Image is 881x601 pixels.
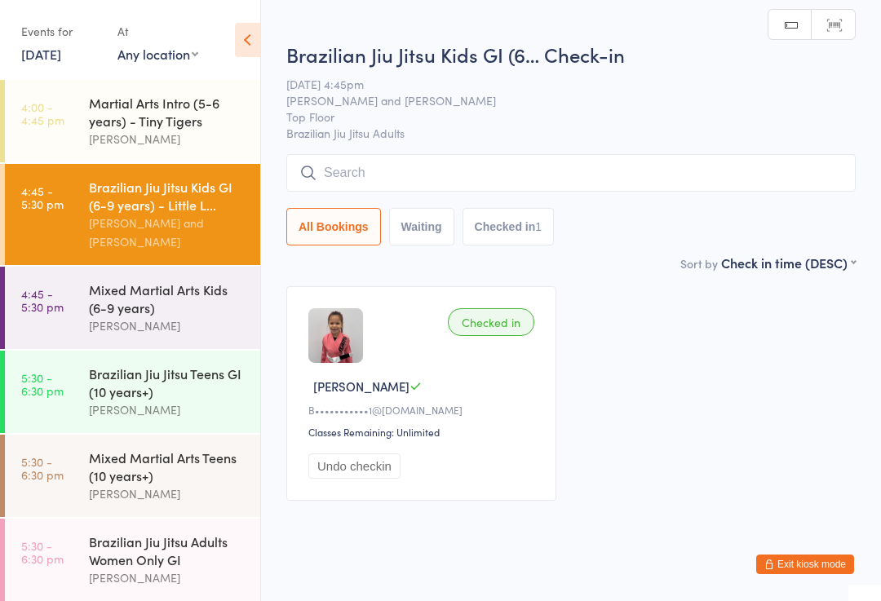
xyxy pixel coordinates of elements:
span: Top Floor [286,108,830,125]
a: [DATE] [21,45,61,63]
a: 5:30 -6:30 pmBrazilian Jiu Jitsu Adults Women Only GI[PERSON_NAME] [5,519,260,601]
a: 5:30 -6:30 pmBrazilian Jiu Jitsu Teens GI (10 years+)[PERSON_NAME] [5,351,260,433]
button: Waiting [389,208,454,245]
div: Brazilian Jiu Jitsu Kids GI (6-9 years) - Little L... [89,178,246,214]
time: 5:30 - 6:30 pm [21,539,64,565]
span: [DATE] 4:45pm [286,76,830,92]
span: Brazilian Jiu Jitsu Adults [286,125,856,141]
div: [PERSON_NAME] and [PERSON_NAME] [89,214,246,251]
time: 5:30 - 6:30 pm [21,455,64,481]
button: All Bookings [286,208,381,245]
time: 4:45 - 5:30 pm [21,287,64,313]
span: [PERSON_NAME] and [PERSON_NAME] [286,92,830,108]
div: At [117,18,198,45]
div: B•••••••••••1@[DOMAIN_NAME] [308,403,539,417]
div: [PERSON_NAME] [89,484,246,503]
div: [PERSON_NAME] [89,130,246,148]
h2: Brazilian Jiu Jitsu Kids GI (6… Check-in [286,41,856,68]
div: Classes Remaining: Unlimited [308,425,539,439]
div: Any location [117,45,198,63]
button: Exit kiosk mode [756,555,854,574]
time: 5:30 - 6:30 pm [21,371,64,397]
img: image1737151892.png [308,308,363,363]
div: Brazilian Jiu Jitsu Teens GI (10 years+) [89,365,246,400]
a: 5:30 -6:30 pmMixed Martial Arts Teens (10 years+)[PERSON_NAME] [5,435,260,517]
div: 1 [535,220,542,233]
div: Checked in [448,308,534,336]
a: 4:00 -4:45 pmMartial Arts Intro (5-6 years) - Tiny Tigers[PERSON_NAME] [5,80,260,162]
time: 4:45 - 5:30 pm [21,184,64,210]
div: [PERSON_NAME] [89,568,246,587]
div: [PERSON_NAME] [89,316,246,335]
div: Mixed Martial Arts Kids (6-9 years) [89,281,246,316]
div: Events for [21,18,101,45]
time: 4:00 - 4:45 pm [21,100,64,126]
a: 4:45 -5:30 pmMixed Martial Arts Kids (6-9 years)[PERSON_NAME] [5,267,260,349]
div: Mixed Martial Arts Teens (10 years+) [89,449,246,484]
a: 4:45 -5:30 pmBrazilian Jiu Jitsu Kids GI (6-9 years) - Little L...[PERSON_NAME] and [PERSON_NAME] [5,164,260,265]
div: Check in time (DESC) [721,254,856,272]
div: [PERSON_NAME] [89,400,246,419]
input: Search [286,154,856,192]
span: [PERSON_NAME] [313,378,410,395]
div: Martial Arts Intro (5-6 years) - Tiny Tigers [89,94,246,130]
div: Brazilian Jiu Jitsu Adults Women Only GI [89,533,246,568]
button: Undo checkin [308,453,401,479]
label: Sort by [680,255,718,272]
button: Checked in1 [463,208,555,245]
